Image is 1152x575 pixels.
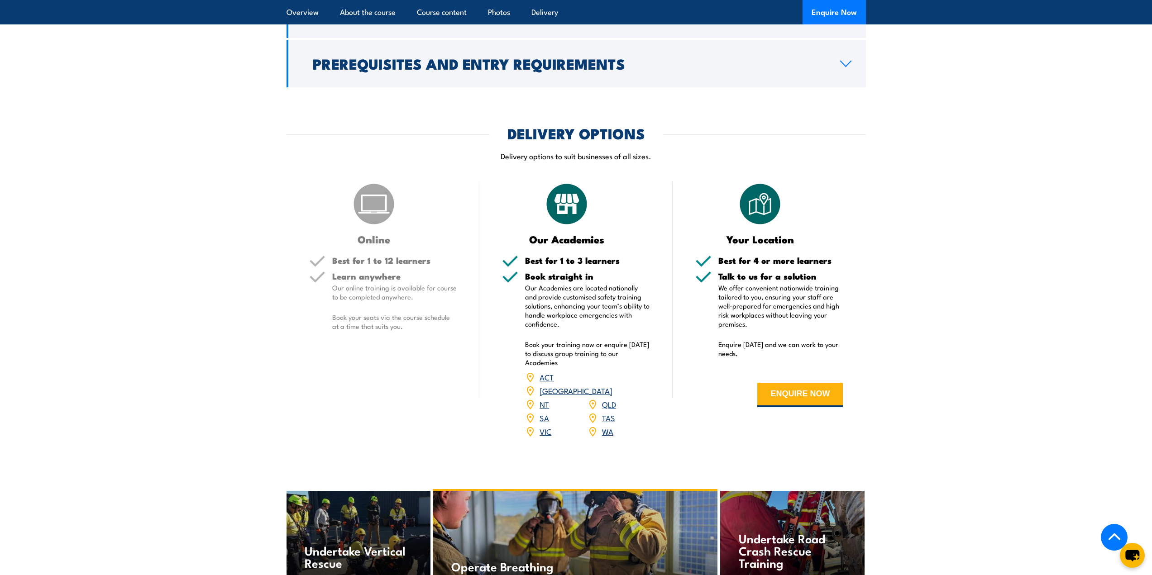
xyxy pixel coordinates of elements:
[1120,543,1145,568] button: chat-button
[757,383,843,407] button: ENQUIRE NOW
[540,426,551,437] a: VIC
[507,127,645,139] h2: DELIVERY OPTIONS
[525,256,650,265] h5: Best for 1 to 3 learners
[602,426,613,437] a: WA
[695,234,825,244] h3: Your Location
[287,151,866,161] p: Delivery options to suit businesses of all sizes.
[718,283,843,328] p: We offer convenient nationwide training tailored to you, ensuring your staff are well-prepared fo...
[332,256,457,265] h5: Best for 1 to 12 learners
[525,272,650,280] h5: Book straight in
[525,283,650,328] p: Our Academies are located nationally and provide customised safety training solutions, enhancing ...
[540,412,549,423] a: SA
[313,57,826,70] h2: Prerequisites and Entry Requirements
[540,399,549,409] a: NT
[525,340,650,367] p: Book your training now or enquire [DATE] to discuss group training to our Academies
[739,532,846,569] h4: Undertake Road Crash Rescue Training
[309,234,439,244] h3: Online
[305,544,412,569] h4: Undertake Vertical Rescue
[602,412,615,423] a: TAS
[540,371,554,382] a: ACT
[540,385,612,396] a: [GEOGRAPHIC_DATA]
[502,234,632,244] h3: Our Academies
[602,399,616,409] a: QLD
[332,283,457,301] p: Our online training is available for course to be completed anywhere.
[718,272,843,280] h5: Talk to us for a solution
[718,340,843,358] p: Enquire [DATE] and we can work to your needs.
[287,40,866,87] a: Prerequisites and Entry Requirements
[332,272,457,280] h5: Learn anywhere
[718,256,843,265] h5: Best for 4 or more learners
[332,313,457,331] p: Book your seats via the course schedule at a time that suits you.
